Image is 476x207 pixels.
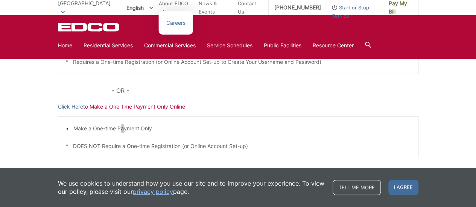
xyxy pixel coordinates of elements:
[66,142,411,150] p: * DOES NOT Require a One-time Registration (or Online Account Set-up)
[58,179,325,196] p: We use cookies to understand how you use our site and to improve your experience. To view our pol...
[133,187,173,196] a: privacy policy
[264,41,301,50] a: Public Facilities
[58,103,418,111] p: to Make a One-time Payment Only Online
[207,41,252,50] a: Service Schedules
[144,41,196,50] a: Commercial Services
[112,85,418,96] p: - OR -
[166,19,186,27] a: Careers
[58,103,83,111] a: Click Here
[84,41,133,50] a: Residential Services
[121,2,159,14] span: English
[313,41,354,50] a: Resource Center
[58,23,120,32] a: EDCD logo. Return to the homepage.
[388,180,418,195] span: I agree
[66,58,411,66] p: * Requires a One-time Registration (or Online Account Set-up to Create Your Username and Password)
[333,180,381,195] a: Tell me more
[58,41,72,50] a: Home
[73,124,411,133] li: Make a One-time Payment Only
